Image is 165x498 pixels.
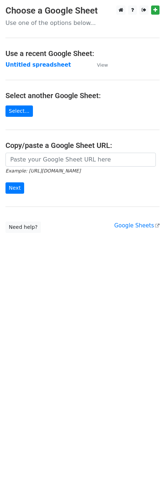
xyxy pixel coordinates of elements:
input: Paste your Google Sheet URL here [5,153,156,167]
small: Example: [URL][DOMAIN_NAME] [5,168,80,174]
a: Google Sheets [114,222,160,229]
a: Need help? [5,222,41,233]
input: Next [5,182,24,194]
a: View [90,62,108,68]
h4: Use a recent Google Sheet: [5,49,160,58]
h4: Copy/paste a Google Sheet URL: [5,141,160,150]
a: Select... [5,105,33,117]
h4: Select another Google Sheet: [5,91,160,100]
p: Use one of the options below... [5,19,160,27]
a: Untitled spreadsheet [5,62,71,68]
small: View [97,62,108,68]
h3: Choose a Google Sheet [5,5,160,16]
